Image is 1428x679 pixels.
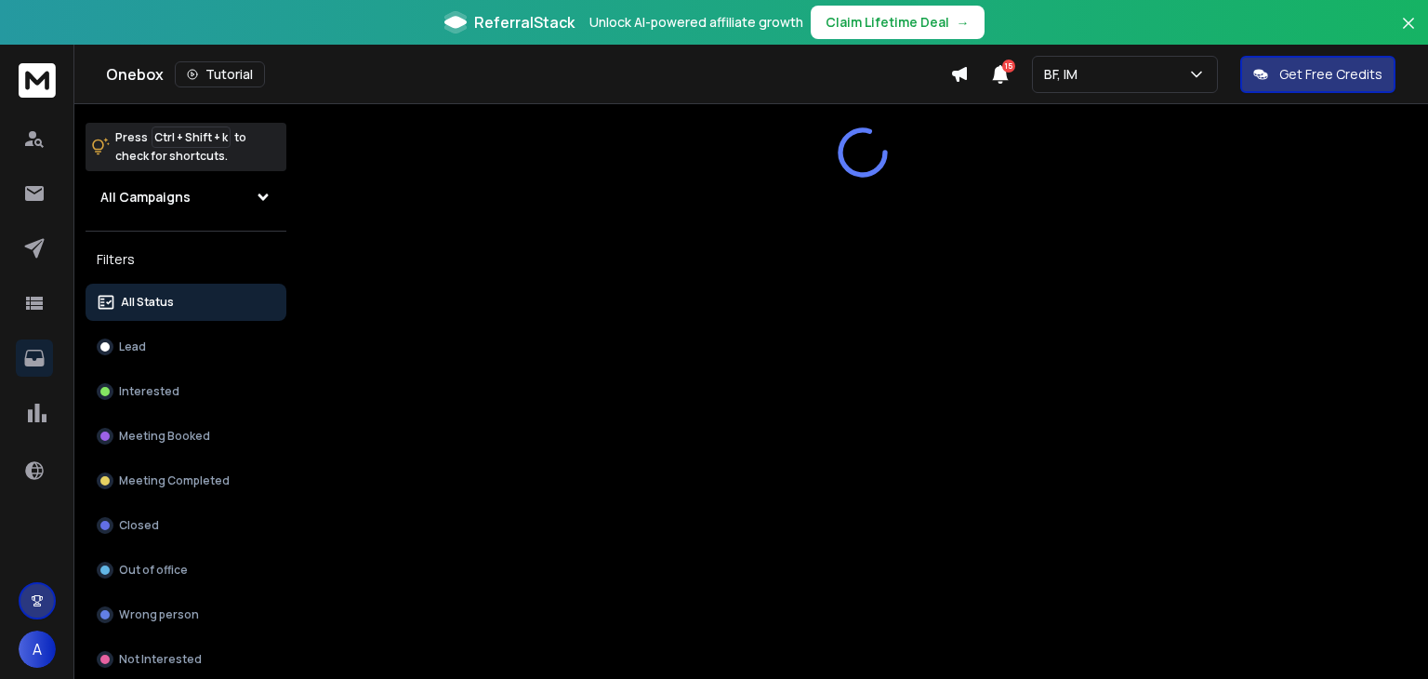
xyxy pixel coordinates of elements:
[115,128,246,166] p: Press to check for shortcuts.
[19,631,56,668] button: A
[1044,65,1085,84] p: BF, IM
[119,339,146,354] p: Lead
[474,11,575,33] span: ReferralStack
[119,473,230,488] p: Meeting Completed
[589,13,803,32] p: Unlock AI-powered affiliate growth
[86,552,286,589] button: Out of office
[86,373,286,410] button: Interested
[1396,11,1421,56] button: Close banner
[1002,60,1015,73] span: 15
[119,384,179,399] p: Interested
[119,652,202,667] p: Not Interested
[175,61,265,87] button: Tutorial
[86,507,286,544] button: Closed
[811,6,985,39] button: Claim Lifetime Deal→
[152,126,231,148] span: Ctrl + Shift + k
[119,429,210,444] p: Meeting Booked
[957,13,970,32] span: →
[86,418,286,455] button: Meeting Booked
[86,179,286,216] button: All Campaigns
[106,61,950,87] div: Onebox
[100,188,191,206] h1: All Campaigns
[86,328,286,366] button: Lead
[86,246,286,273] h3: Filters
[86,596,286,633] button: Wrong person
[1279,65,1382,84] p: Get Free Credits
[121,295,174,310] p: All Status
[119,607,199,622] p: Wrong person
[1240,56,1395,93] button: Get Free Credits
[119,518,159,533] p: Closed
[119,563,188,578] p: Out of office
[86,284,286,321] button: All Status
[86,641,286,678] button: Not Interested
[86,462,286,499] button: Meeting Completed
